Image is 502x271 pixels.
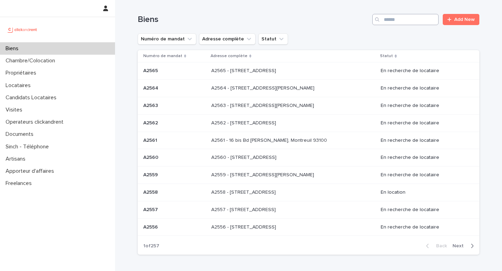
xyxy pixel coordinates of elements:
input: Search [372,14,439,25]
tr: A2558A2558 A2558 - [STREET_ADDRESS]A2558 - [STREET_ADDRESS] En location [138,184,479,201]
tr: A2563A2563 A2563 - [STREET_ADDRESS][PERSON_NAME]A2563 - [STREET_ADDRESS][PERSON_NAME] En recherch... [138,97,479,114]
button: Back [420,243,450,249]
p: A2557 - [STREET_ADDRESS] [211,206,277,213]
tr: A2564A2564 A2564 - [STREET_ADDRESS][PERSON_NAME]A2564 - [STREET_ADDRESS][PERSON_NAME] En recherch... [138,80,479,97]
p: 1 of 257 [138,238,165,255]
p: Sinch - Téléphone [3,144,54,150]
p: En recherche de locataire [381,120,468,126]
p: En recherche de locataire [381,172,468,178]
p: A2561 - 16 bis Bd [PERSON_NAME], Montreuil 93100 [211,136,328,144]
p: A2559 - [STREET_ADDRESS][PERSON_NAME] [211,171,315,178]
tr: A2562A2562 A2562 - [STREET_ADDRESS]A2562 - [STREET_ADDRESS] En recherche de locataire [138,114,479,132]
p: A2564 - [STREET_ADDRESS][PERSON_NAME] [211,84,316,91]
p: A2564 [143,84,160,91]
tr: A2565A2565 A2565 - [STREET_ADDRESS]A2565 - [STREET_ADDRESS] En recherche de locataire [138,62,479,80]
button: Adresse complète [199,33,256,45]
tr: A2556A2556 A2556 - [STREET_ADDRESS]A2556 - [STREET_ADDRESS] En recherche de locataire [138,218,479,236]
p: Freelances [3,180,37,187]
p: A2557 [143,206,159,213]
p: En recherche de locataire [381,68,468,74]
p: En recherche de locataire [381,103,468,109]
p: En recherche de locataire [381,224,468,230]
p: A2565 - [STREET_ADDRESS] [211,67,277,74]
p: A2563 - [STREET_ADDRESS][PERSON_NAME] [211,101,315,109]
p: A2560 [143,153,160,161]
p: Adresse complète [211,52,248,60]
p: En location [381,189,468,195]
p: A2562 - [STREET_ADDRESS] [211,119,277,126]
h1: Biens [138,15,370,25]
tr: A2560A2560 A2560 - [STREET_ADDRESS]A2560 - [STREET_ADDRESS] En recherche de locataire [138,149,479,167]
p: Biens [3,45,24,52]
p: A2558 - [STREET_ADDRESS] [211,188,277,195]
p: En recherche de locataire [381,85,468,91]
tr: A2561A2561 A2561 - 16 bis Bd [PERSON_NAME], Montreuil 93100A2561 - 16 bis Bd [PERSON_NAME], Montr... [138,132,479,149]
p: Chambre/Colocation [3,57,61,64]
img: UCB0brd3T0yccxBKYDjQ [6,23,39,37]
a: Add New [443,14,479,25]
p: Apporteur d'affaires [3,168,60,175]
button: Numéro de mandat [138,33,196,45]
p: A2563 [143,101,159,109]
tr: A2557A2557 A2557 - [STREET_ADDRESS]A2557 - [STREET_ADDRESS] En recherche de locataire [138,201,479,218]
p: En recherche de locataire [381,207,468,213]
p: A2558 [143,188,159,195]
p: Propriétaires [3,70,42,76]
p: Documents [3,131,39,138]
tr: A2559A2559 A2559 - [STREET_ADDRESS][PERSON_NAME]A2559 - [STREET_ADDRESS][PERSON_NAME] En recherch... [138,167,479,184]
p: Visites [3,107,28,113]
p: A2560 - [STREET_ADDRESS] [211,153,278,161]
span: Next [452,243,468,248]
p: A2561 [143,136,159,144]
p: Operateurs clickandrent [3,119,69,125]
p: Statut [380,52,393,60]
span: Back [432,243,447,248]
p: Artisans [3,156,31,162]
button: Statut [258,33,288,45]
button: Next [450,243,479,249]
p: A2565 [143,67,159,74]
p: En recherche de locataire [381,138,468,144]
p: A2559 [143,171,159,178]
p: A2556 - [STREET_ADDRESS] [211,223,277,230]
p: Candidats Locataires [3,94,62,101]
p: Numéro de mandat [143,52,182,60]
p: A2556 [143,223,159,230]
p: A2562 [143,119,159,126]
p: Locataires [3,82,36,89]
span: Add New [454,17,475,22]
p: En recherche de locataire [381,155,468,161]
